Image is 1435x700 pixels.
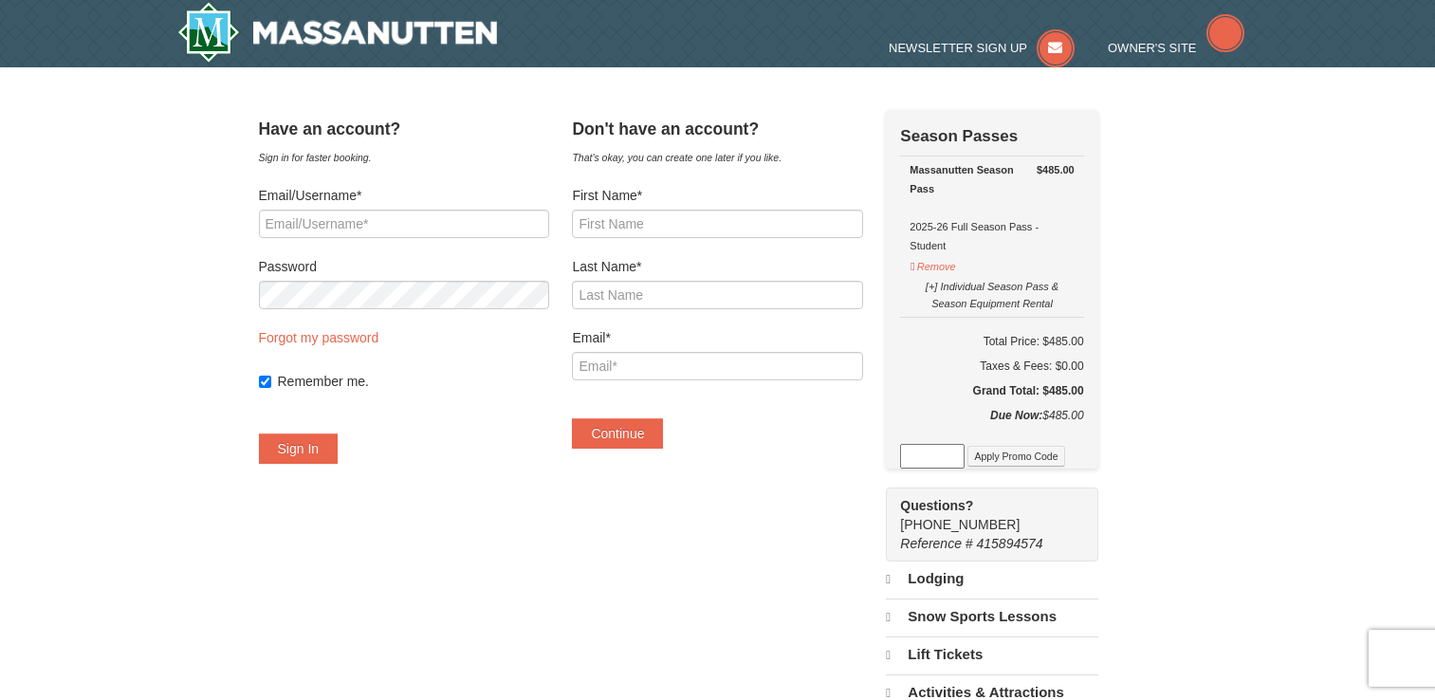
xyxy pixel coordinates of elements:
label: Email/Username* [259,186,549,205]
div: Taxes & Fees: $0.00 [900,357,1083,376]
h5: Grand Total: $485.00 [900,381,1083,400]
img: Massanutten Resort Logo [177,2,498,63]
label: Last Name* [572,257,862,276]
strong: $485.00 [1037,160,1075,179]
h6: Total Price: $485.00 [900,332,1083,351]
a: Lodging [886,562,1097,597]
div: Massanutten Season Pass [910,160,1074,198]
input: First Name [572,210,862,238]
button: Continue [572,418,663,449]
button: [+] Individual Season Pass & Season Equipment Rental [910,272,1074,313]
strong: Due Now: [990,409,1042,422]
a: Newsletter Sign Up [889,41,1075,55]
button: Remove [910,252,956,276]
a: Snow Sports Lessons [886,599,1097,635]
label: Remember me. [278,372,549,391]
label: Email* [572,328,862,347]
div: That's okay, you can create one later if you like. [572,148,862,167]
div: Sign in for faster booking. [259,148,549,167]
input: Email/Username* [259,210,549,238]
a: Owner's Site [1108,41,1244,55]
span: 415894574 [977,536,1043,551]
input: Last Name [572,281,862,309]
label: First Name* [572,186,862,205]
div: $485.00 [900,406,1083,444]
strong: Season Passes [900,127,1018,145]
button: Apply Promo Code [967,446,1064,467]
span: Owner's Site [1108,41,1197,55]
label: Password [259,257,549,276]
h4: Don't have an account? [572,120,862,138]
a: Massanutten Resort [177,2,498,63]
h4: Have an account? [259,120,549,138]
span: Reference # [900,536,972,551]
input: Email* [572,352,862,380]
span: Newsletter Sign Up [889,41,1027,55]
span: [PHONE_NUMBER] [900,496,1063,532]
div: 2025-26 Full Season Pass - Student [910,160,1074,255]
a: Forgot my password [259,330,379,345]
button: Sign In [259,433,339,464]
a: Lift Tickets [886,636,1097,672]
strong: Questions? [900,498,973,513]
